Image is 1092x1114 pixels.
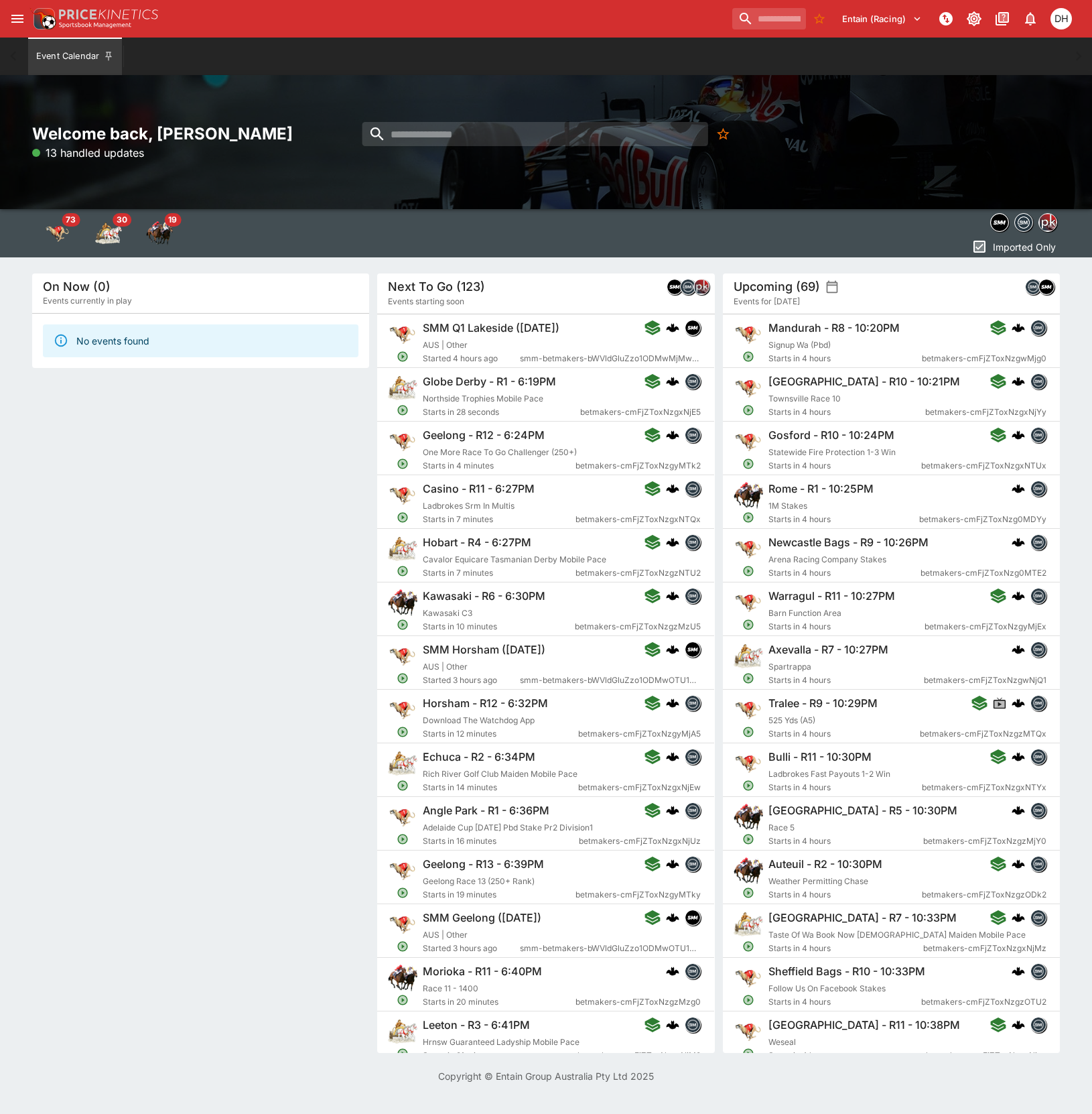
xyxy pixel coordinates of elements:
h6: Kawasaki - R6 - 6:30PM [423,589,545,603]
img: betmakers.png [1030,696,1045,710]
img: harness_racing [95,220,122,247]
button: settings [825,280,839,294]
span: 1M Stakes [768,501,807,511]
h6: Bulli - R11 - 10:30PM [768,750,872,764]
svg: Open [397,833,409,845]
div: betmakers [1030,856,1046,872]
span: betmakers-cmFjZToxNzgxNjM2 [577,1049,701,1062]
span: betmakers-cmFjZToxNzgzMjY0 [923,834,1046,848]
span: betmakers-cmFjZToxNzg0MTE2 [920,566,1046,580]
span: betmakers-cmFjZToxNzgxNjE5 [580,406,701,419]
span: Starts in 4 hours [768,513,919,526]
div: cerberus [666,857,679,871]
span: betmakers-cmFjZToxNzgyMTky [575,888,701,902]
span: Cavalor Equicare Tasmanian Derby Mobile Pace [423,554,606,564]
div: cerberus [666,482,679,495]
p: 13 handled updates [32,145,144,161]
svg: Open [742,780,754,792]
h5: Upcoming (69) [734,279,820,294]
h6: Hobart - R4 - 6:27PM [423,536,531,550]
img: horse_racing.png [734,481,763,510]
div: cerberus [1011,696,1024,710]
img: logo-cerberus.svg [666,1018,679,1032]
span: Starts in 7 minutes [423,513,575,526]
img: samemeetingmulti.png [685,910,700,925]
div: Event type filters [32,209,185,257]
span: betmakers-cmFjZToxNzgxNjYy [925,406,1046,419]
h6: Gosford - R10 - 10:24PM [768,428,894,442]
h6: Echuca - R2 - 6:34PM [423,750,535,764]
h6: Leeton - R3 - 6:41PM [423,1018,530,1032]
img: greyhound_racing.png [388,320,417,349]
img: betmakers.png [1030,589,1045,603]
img: betmakers.png [1030,803,1045,818]
span: betmakers-cmFjZToxNzgzMzU5 [575,620,701,633]
button: Event Calendar [28,38,122,75]
div: betmakers [685,695,701,711]
span: Starts in 7 minutes [423,566,575,580]
span: Starts in 4 hours [768,834,923,848]
div: betmakers [685,588,701,604]
img: harness_racing.png [388,1017,417,1046]
img: harness_racing.png [388,373,417,403]
img: betmakers.png [685,964,700,979]
div: cerberus [1011,589,1024,603]
span: Events starting soon [388,295,464,308]
span: betmakers-cmFjZToxNzg0MDYy [918,513,1046,526]
svg: Open [742,672,754,684]
span: Starts in 14 minutes [423,781,578,794]
span: 30 [113,213,131,227]
button: Select Tenant [834,8,930,29]
img: greyhound_racing.png [388,695,417,725]
div: Greyhound Racing [44,220,71,247]
button: Documentation [990,7,1014,31]
h6: Tralee - R9 - 10:29PM [768,696,878,710]
div: pricekinetics [693,279,709,295]
div: cerberus [666,375,679,388]
span: smm-betmakers-bWVldGluZzo1ODMwOTU1MjU0NzQwNDM1NDg [521,942,701,955]
img: betmakers.png [685,535,700,550]
h6: [GEOGRAPHIC_DATA] - R10 - 10:21PM [768,375,960,389]
img: betmakers.png [685,1017,700,1032]
h6: [GEOGRAPHIC_DATA] - R5 - 10:30PM [768,804,957,818]
svg: Open [742,565,754,577]
div: cerberus [666,750,679,763]
img: logo-cerberus.svg [666,965,679,978]
span: Starts in 4 hours [768,459,921,473]
h6: Globe Derby - R1 - 6:19PM [423,375,556,389]
span: betmakers-cmFjZToxNzgzNTU2 [575,566,701,580]
img: pricekinetics.png [694,280,709,294]
div: cerberus [666,321,679,334]
span: Events for [DATE] [734,295,800,308]
span: Race 5 [768,822,795,832]
h6: Auteuil - R2 - 10:30PM [768,857,882,871]
h6: SMM Q1 Lakeside ([DATE]) [423,321,559,335]
img: betmakers.png [1026,280,1040,294]
img: samemeetingmulti.png [991,214,1008,231]
button: NOT Connected to PK [934,7,958,31]
div: betmakers [1025,279,1041,295]
img: betmakers.png [685,374,700,389]
h6: [GEOGRAPHIC_DATA] - R11 - 10:38PM [768,1018,960,1032]
span: Starts in 16 minutes [423,834,579,848]
img: horse_racing [146,220,173,247]
span: Starts in 4 hours [768,620,925,633]
img: greyhound_racing.png [734,427,763,456]
img: horse_racing.png [734,802,763,832]
span: AUS | Other [423,662,468,672]
div: betmakers [680,279,696,295]
div: betmakers [1030,534,1046,550]
img: greyhound_racing.png [734,1017,763,1046]
span: Starts in 4 hours [768,727,920,741]
img: betmakers.png [1030,1017,1045,1032]
div: cerberus [1011,375,1024,388]
img: logo-cerberus.svg [666,428,679,442]
span: betmakers-cmFjZToxNzgxNjMz [923,942,1046,955]
div: pricekinetics [1038,213,1057,232]
img: betmakers.png [1030,964,1045,979]
svg: Open [742,351,754,363]
span: betmakers-cmFjZToxNzgxNjEw [578,781,701,794]
span: Rich River Golf Club Maiden Mobile Pace [423,769,577,779]
img: greyhound_racing.png [388,427,417,456]
svg: Open [742,511,754,523]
